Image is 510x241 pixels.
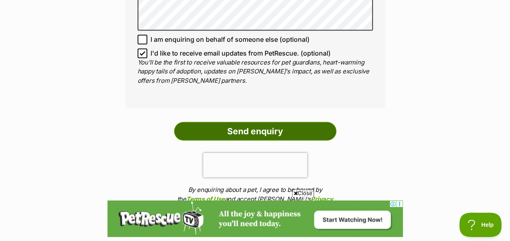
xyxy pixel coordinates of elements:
[151,48,331,58] span: I'd like to receive email updates from PetRescue. (optional)
[459,213,502,237] iframe: Help Scout Beacon - Open
[108,200,403,237] iframe: Advertisement
[174,185,336,213] p: By enquiring about a pet, I agree to be bound by the and accept [PERSON_NAME]'s
[138,58,373,86] p: You'll be the first to receive valuable resources for pet guardians, heart-warming happy tails of...
[174,122,336,140] input: Send enquiry
[292,189,314,197] span: Close
[151,34,310,44] span: I am enquiring on behalf of someone else (optional)
[186,195,224,202] a: Terms of Use
[203,153,307,177] iframe: reCAPTCHA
